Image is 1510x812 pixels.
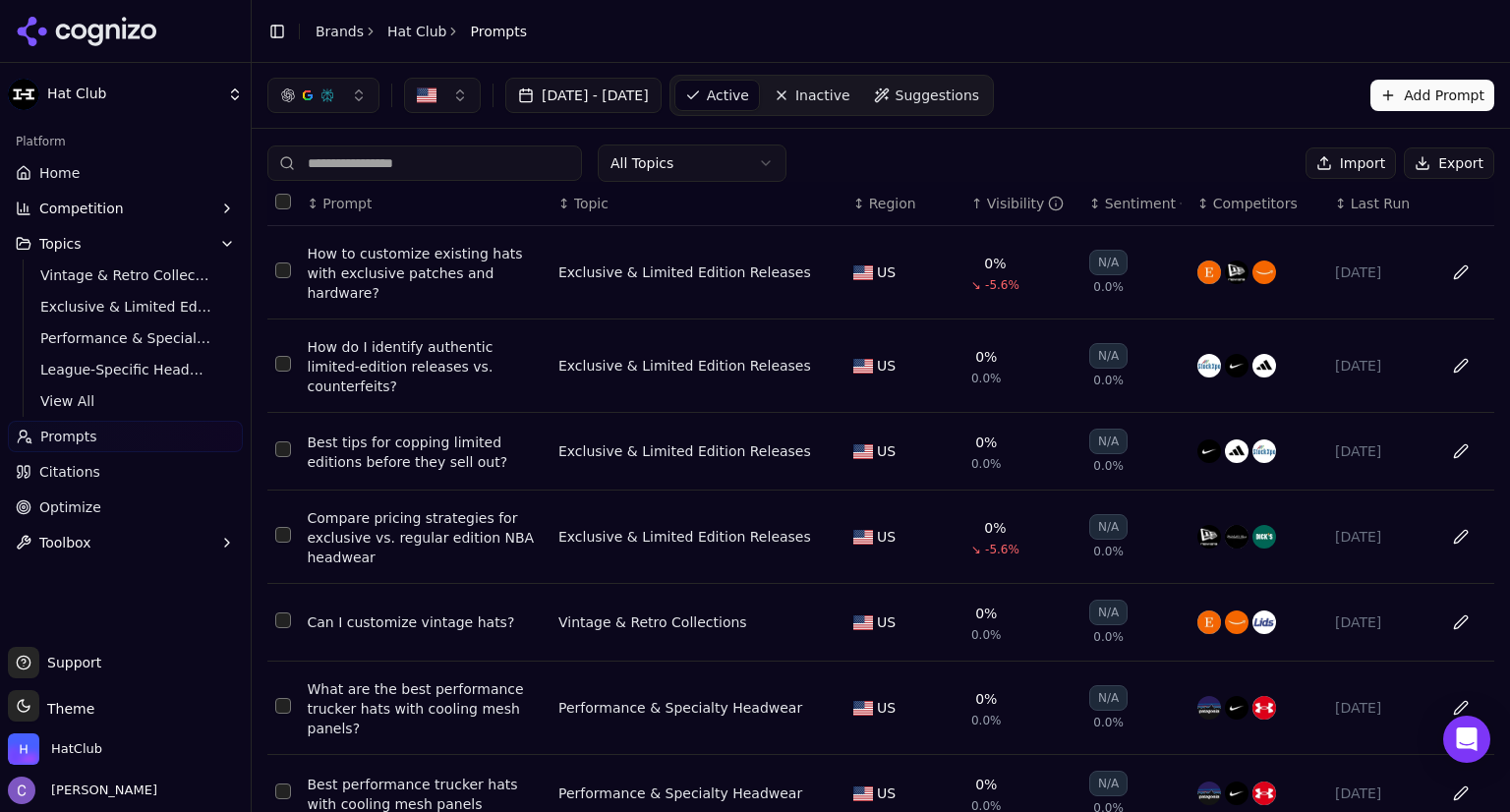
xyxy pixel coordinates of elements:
img: US flag [853,359,873,374]
button: Select row 44 [275,612,291,628]
span: 0.0% [971,371,1002,386]
span: Vintage & Retro Collections [40,265,211,285]
img: adidas [1225,439,1249,463]
span: ↘ [971,277,981,293]
button: Edit in sheet [1445,692,1477,724]
img: Hat Club [8,79,39,110]
div: ↑Visibility [971,194,1074,213]
a: Best tips for copping limited editions before they sell out? [308,433,543,472]
img: under armour [1252,782,1276,805]
div: Platform [8,126,243,157]
a: What are the best performance trucker hats with cooling mesh panels? [308,679,543,738]
div: Exclusive & Limited Edition Releases [558,356,811,376]
span: [PERSON_NAME] [43,782,157,799]
a: Vintage & Retro Collections [558,612,747,632]
div: N/A [1089,600,1128,625]
span: Theme [39,701,94,717]
span: 0.0% [1093,544,1124,559]
span: 0.0% [1093,373,1124,388]
img: US flag [853,786,873,801]
span: Home [39,163,80,183]
div: N/A [1089,250,1128,275]
div: 0% [975,689,997,709]
div: ↕Region [853,194,956,213]
button: Competition [8,193,243,224]
button: Edit in sheet [1445,350,1477,381]
span: Support [39,653,101,672]
a: Active [674,80,760,111]
span: US [877,527,896,547]
span: US [877,441,896,461]
a: Exclusive & Limited Edition Releases [558,441,811,461]
span: View All [40,391,211,411]
span: 0.0% [1093,715,1124,730]
div: How do I identify authentic limited-edition releases vs. counterfeits? [308,337,543,396]
img: new era [1225,261,1249,284]
span: Performance & Specialty Headwear [40,328,211,348]
img: nike [1225,782,1249,805]
span: 0.0% [1093,458,1124,474]
div: 0% [975,604,997,623]
div: 0% [984,518,1006,538]
img: US flag [853,265,873,280]
span: Region [869,194,916,213]
a: League-Specific Headwear [32,356,219,383]
a: Vintage & Retro Collections [32,261,219,289]
a: Exclusive & Limited Edition Releases [558,527,811,547]
div: ↕Competitors [1197,194,1319,213]
span: Prompts [470,22,527,41]
th: Last Run [1327,182,1435,226]
a: Exclusive & Limited Edition Releases [558,262,811,282]
th: sentiment [1081,182,1190,226]
img: nike [1225,354,1249,377]
div: Compare pricing strategies for exclusive vs. regular edition NBA headwear [308,508,543,567]
div: ↕Prompt [308,194,543,213]
button: Select all rows [275,194,291,209]
span: HatClub [51,740,102,758]
div: Open Intercom Messenger [1443,716,1490,763]
span: 0.0% [1093,629,1124,645]
button: Edit in sheet [1445,778,1477,809]
button: Edit in sheet [1445,435,1477,467]
img: new era [1197,525,1221,549]
button: [DATE] - [DATE] [505,78,662,113]
div: 0% [975,433,997,452]
a: Performance & Specialty Headwear [558,698,802,718]
img: nike [1197,439,1221,463]
div: Performance & Specialty Headwear [558,783,802,803]
th: brandMentionRate [963,182,1081,226]
span: Exclusive & Limited Edition Releases [40,297,211,317]
button: Open user button [8,777,157,804]
div: [DATE] [1335,612,1427,632]
div: N/A [1089,771,1128,796]
div: N/A [1089,343,1128,369]
button: Toolbox [8,527,243,558]
button: Import [1306,147,1396,179]
img: etsy [1197,261,1221,284]
img: adidas [1252,354,1276,377]
span: US [877,783,896,803]
div: [DATE] [1335,783,1427,803]
div: [DATE] [1335,262,1427,282]
a: Can I customize vintage hats? [308,612,543,632]
a: Home [8,157,243,189]
button: Edit in sheet [1445,607,1477,638]
a: Hat Club [387,22,446,41]
button: Select row 42 [275,527,291,543]
th: Competitors [1190,182,1327,226]
th: Region [845,182,963,226]
div: [DATE] [1335,356,1427,376]
div: [DATE] [1335,698,1427,718]
span: -5.6% [985,277,1019,293]
div: ↕Last Run [1335,194,1427,213]
img: US flag [853,701,873,716]
span: Optimize [39,497,101,517]
img: dick's sporting goods [1252,525,1276,549]
button: Select row 8 [275,262,291,278]
img: patagonia [1197,696,1221,720]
